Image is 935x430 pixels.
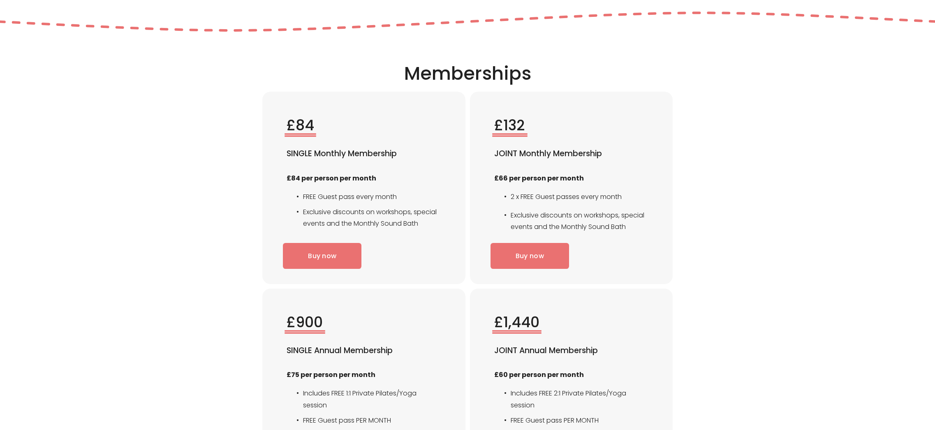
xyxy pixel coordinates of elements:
[511,415,648,427] p: FREE Guest pass PER MONTH
[303,206,441,230] p: Exclusive discounts on workshops, special events and the Monthly Sound Bath
[494,312,539,332] span: £1,440
[303,388,441,412] p: Includes FREE 1:1 Private Pilates/Yoga session
[491,243,569,269] a: Buy now
[494,345,648,356] h4: JOINT Annual Membership
[303,191,441,203] p: FREE Guest pass every month
[494,370,584,379] strong: £60 per person per month
[287,312,323,332] span: £900
[511,191,648,203] p: 2 x FREE Guest passes every month
[345,62,590,86] h2: Memberships
[511,210,648,233] p: Exclusive discounts on workshops, special events and the Monthly Sound Bath
[287,345,441,356] h4: SINGLE Annual Membership
[287,173,376,183] strong: £84 per person per month
[287,148,441,160] h4: SINGLE Monthly Membership
[494,115,525,135] span: £132
[287,370,375,379] strong: £75 per person per month
[287,115,314,135] span: £84
[494,148,648,160] h4: JOINT Monthly Membership
[283,243,361,269] a: Buy now
[511,388,648,412] p: Includes FREE 2:1 Private Pilates/Yoga session
[494,173,584,183] strong: £66 per person per month
[303,415,441,427] p: FREE Guest pass PER MONTH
